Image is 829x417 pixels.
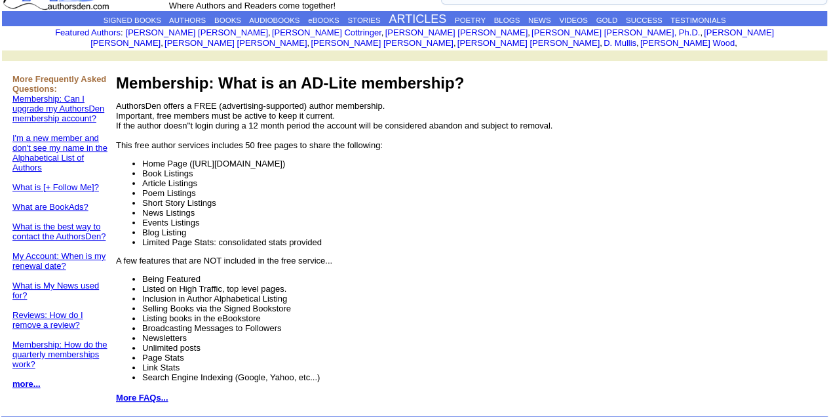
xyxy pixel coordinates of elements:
a: Membership: How do the quarterly memberships work? [12,340,107,369]
a: More FAQs... [116,393,168,403]
li: Search Engine Indexing (Google, Yahoo, etc...) [142,372,817,382]
li: Short Story Listings [142,198,817,208]
li: Broadcasting Messages to Followers [142,323,817,333]
a: My Account: When is my renewal date? [12,251,106,271]
li: Link Stats [142,363,817,372]
p: A few features that are NOT included in the free service... [116,256,817,266]
li: Being Featured [142,274,817,284]
li: Page Stats [142,353,817,363]
font: : [55,28,123,37]
a: D. Mullis [604,38,636,48]
a: Membership: Can I upgrade my AuthorsDen membership account? [12,94,104,123]
font: Membership: What is an AD-Lite membership? [116,74,464,92]
font: i [383,30,385,37]
a: SUCCESS [626,16,663,24]
font: i [271,30,272,37]
font: i [737,40,739,47]
a: [PERSON_NAME] [PERSON_NAME] [164,38,307,48]
li: Limited Page Stats: consolidated stats provided [142,237,817,247]
a: POETRY [455,16,486,24]
a: What is the best way to contact the AuthorsDen? [12,222,106,241]
li: Listed on High Traffic, top level pages. [142,284,817,294]
font: i [703,30,704,37]
a: ARTICLES [389,12,446,26]
a: [PERSON_NAME] Wood [640,38,735,48]
a: TESTIMONIALS [670,16,725,24]
a: BOOKS [214,16,241,24]
li: Book Listings [142,169,817,178]
a: [PERSON_NAME] [PERSON_NAME], Ph.D. [531,28,700,37]
a: [PERSON_NAME] [PERSON_NAME] [90,28,774,48]
li: Home Page ([URL][DOMAIN_NAME]) [142,159,817,169]
a: SIGNED BOOKS [104,16,161,24]
a: [PERSON_NAME] [PERSON_NAME] [457,38,600,48]
li: Article Listings [142,178,817,188]
a: NEWS [528,16,551,24]
a: Reviews: How do I remove a review? [12,310,83,330]
font: , , , , , , , , , , [90,28,774,48]
a: STORIES [347,16,380,24]
li: Poem Listings [142,188,817,198]
li: Selling Books via the Signed Bookstore [142,304,817,313]
li: Newsletters [142,333,817,343]
font: i [638,40,640,47]
a: I'm a new member and don't see my name in the Alphabetical List of Authors [12,133,107,172]
a: GOLD [596,16,617,24]
li: Listing books in the eBookstore [142,313,817,323]
li: Events Listings [142,218,817,228]
b: More Frequently Asked Questions: [12,74,106,94]
font: i [309,40,311,47]
a: [PERSON_NAME] Cottringer [272,28,381,37]
li: Inclusion in Author Alphabetical Listing [142,294,817,304]
a: AUTHORS [169,16,206,24]
a: [PERSON_NAME] [PERSON_NAME] [385,28,528,37]
a: BLOGS [493,16,520,24]
a: [PERSON_NAME] [PERSON_NAME] [125,28,267,37]
a: more... [12,379,41,389]
a: What is [+ Follow Me]? [12,182,99,192]
font: i [602,40,604,47]
a: eBOOKS [308,16,339,24]
li: Unlimited posts [142,343,817,353]
font: i [163,40,164,47]
font: Where Authors and Readers come together! [169,1,336,10]
a: VIDEOS [559,16,587,24]
a: What is My News used for? [12,281,99,300]
a: What are BookAds? [12,202,88,212]
a: [PERSON_NAME] [PERSON_NAME] [311,38,453,48]
font: i [530,30,531,37]
li: Blog Listing [142,228,817,237]
font: i [455,40,457,47]
p: AuthorsDen offers a FREE (advertising-supported) author membership. Important, free members must ... [116,101,817,150]
a: Featured Authors [55,28,121,37]
a: AUDIOBOOKS [249,16,299,24]
li: News Listings [142,208,817,218]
